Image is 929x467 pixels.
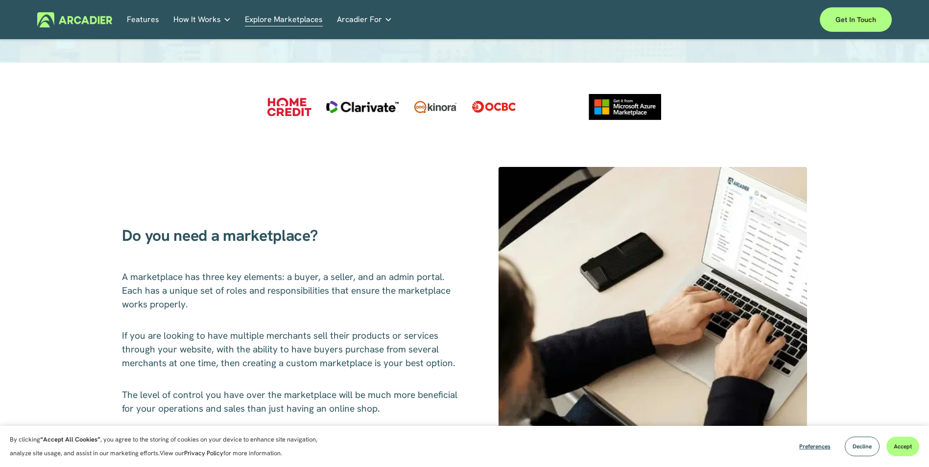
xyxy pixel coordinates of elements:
a: folder dropdown [173,12,231,27]
a: Features [127,12,159,27]
span: How It Works [173,13,221,26]
a: Explore Marketplaces [245,12,323,27]
span: Arcadier For [337,13,382,26]
span: Decline [853,443,872,450]
a: Privacy Policy [184,449,223,457]
button: Decline [845,437,880,456]
iframe: Chat Widget [880,420,929,467]
strong: “Accept All Cookies” [40,435,100,444]
span: Preferences [799,443,831,450]
span: The level of control you have over the marketplace will be much more beneficial for your operatio... [122,389,460,415]
span: Do you need a marketplace? [122,225,318,246]
span: A marketplace has three key elements: a buyer, a seller, and an admin portal. Each has a unique s... [122,271,453,310]
a: folder dropdown [337,12,392,27]
a: Get in touch [820,7,892,32]
span: If you are looking to have multiple merchants sell their products or services through your websit... [122,329,455,369]
img: Arcadier [37,12,112,27]
button: Preferences [792,437,838,456]
p: By clicking , you agree to the storing of cookies on your device to enhance site navigation, anal... [10,433,328,460]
